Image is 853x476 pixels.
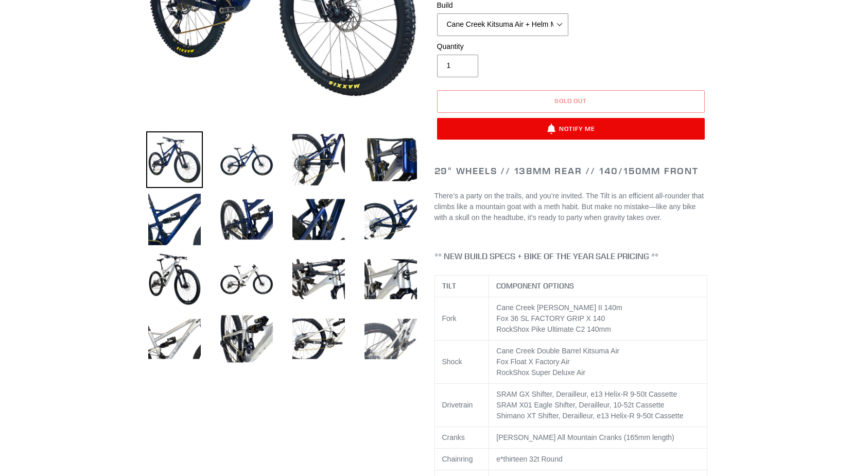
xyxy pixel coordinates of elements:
td: Chainring [434,449,489,470]
td: e*thirteen 32t Round [489,449,707,470]
img: Load image into Gallery viewer, TILT - Complete Bike [362,131,419,188]
td: Shock [434,341,489,384]
img: Load image into Gallery viewer, TILT - Complete Bike [290,311,347,367]
img: Load image into Gallery viewer, TILT - Complete Bike [290,191,347,248]
button: Sold out [437,90,705,113]
img: Load image into Gallery viewer, TILT - Complete Bike [290,131,347,188]
img: Load image into Gallery viewer, TILT - Complete Bike [218,311,275,367]
p: There’s a party on the trails, and you’re invited. The Tilt is an efficient all-rounder that clim... [434,191,707,223]
img: Load image into Gallery viewer, TILT - Complete Bike [362,191,419,248]
td: Cane Creek Double Barrel Kitsuma Air Fox Float X Factory Air RockShox Super Deluxe Air [489,341,707,384]
td: [PERSON_NAME] All Mountain Cranks (165mm length) [489,427,707,449]
button: Notify Me [437,118,705,140]
img: Load image into Gallery viewer, TILT - Complete Bike [218,131,275,188]
span: Sold out [554,97,587,105]
td: Drivetrain [434,384,489,427]
th: TILT [434,276,489,297]
td: SRAM GX Shifter, Derailleur, e13 Helix-R 9-50t Cassette SRAM X01 Eagle Shifter, Derailleur, 10-52... [489,384,707,427]
label: Quantity [437,41,568,52]
td: Fork [434,297,489,341]
img: Load image into Gallery viewer, TILT - Complete Bike [218,191,275,248]
h4: ** NEW BUILD SPECS + BIKE OF THE YEAR SALE PRICING ** [434,251,707,261]
img: Load image into Gallery viewer, TILT - Complete Bike [218,251,275,308]
img: Load image into Gallery viewer, TILT - Complete Bike [362,311,419,367]
th: COMPONENT OPTIONS [489,276,707,297]
img: Load image into Gallery viewer, TILT - Complete Bike [146,251,203,308]
img: Load image into Gallery viewer, TILT - Complete Bike [146,191,203,248]
img: Load image into Gallery viewer, TILT - Complete Bike [146,311,203,367]
h2: 29" Wheels // 138mm Rear // 140/150mm Front [434,165,707,177]
td: Cranks [434,427,489,449]
td: Cane Creek [PERSON_NAME] II 140m Fox 36 SL FACTORY GRIP X 140 RockShox Pike Ultimate C2 140mm [489,297,707,341]
img: Load image into Gallery viewer, TILT - Complete Bike [290,251,347,308]
img: Load image into Gallery viewer, TILT - Complete Bike [146,131,203,188]
img: Load image into Gallery viewer, TILT - Complete Bike [362,251,419,308]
